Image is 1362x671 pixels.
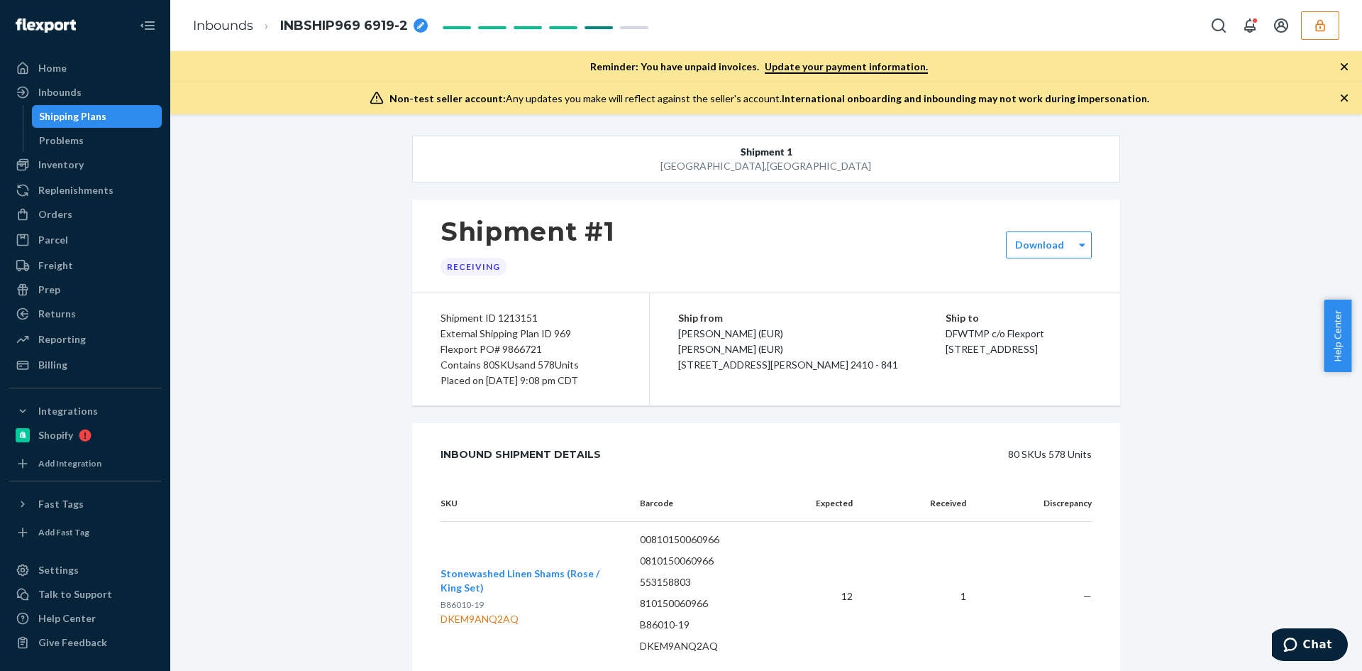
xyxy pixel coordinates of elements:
[640,533,781,547] p: 00810150060966
[389,92,506,104] span: Non-test seller account:
[9,607,162,630] a: Help Center
[441,599,484,610] span: B86010-19
[9,328,162,351] a: Reporting
[32,129,162,152] a: Problems
[38,635,107,650] div: Give Feedback
[39,133,84,148] div: Problems
[38,526,89,538] div: Add Fast Tag
[1083,590,1092,602] span: —
[38,587,112,601] div: Talk to Support
[1267,11,1295,40] button: Open account menu
[640,554,781,568] p: 0810150060966
[441,612,617,626] div: DKEM9ANQ2AQ
[441,567,617,595] button: Stonewashed Linen Shams (Rose / King Set)
[1205,11,1233,40] button: Open Search Box
[678,310,946,326] p: Ship from
[640,575,781,589] p: 553158803
[946,310,1092,326] p: Ship to
[412,136,1120,182] button: Shipment 1[GEOGRAPHIC_DATA],[GEOGRAPHIC_DATA]
[38,283,60,297] div: Prep
[38,358,67,372] div: Billing
[441,217,615,246] h1: Shipment #1
[640,639,781,653] p: DKEM9ANQ2AQ
[9,400,162,422] button: Integrations
[864,486,978,522] th: Received
[633,440,1092,469] div: 80 SKUs 578 Units
[629,486,792,522] th: Barcode
[441,342,621,357] div: Flexport PO# 9866721
[38,563,79,577] div: Settings
[441,357,621,373] div: Contains 80 SKUs and 578 Units
[441,258,506,276] div: Receiving
[640,596,781,611] p: 810150060966
[182,5,439,47] ol: breadcrumbs
[16,18,76,33] img: Flexport logo
[38,207,72,222] div: Orders
[978,486,1092,522] th: Discrepancy
[946,326,1092,342] p: DFWTMP c/o Flexport
[9,278,162,301] a: Prep
[9,583,162,606] button: Talk to Support
[9,521,162,544] a: Add Fast Tag
[38,158,84,172] div: Inventory
[9,354,162,376] a: Billing
[38,233,68,247] div: Parcel
[9,203,162,226] a: Orders
[484,159,1049,173] div: [GEOGRAPHIC_DATA] , [GEOGRAPHIC_DATA]
[193,18,253,33] a: Inbounds
[782,92,1149,104] span: International onboarding and inbounding may not work during impersonation.
[590,60,928,74] p: Reminder: You have unpaid invoices.
[441,440,601,469] div: Inbound Shipment Details
[9,153,162,176] a: Inventory
[38,457,101,469] div: Add Integration
[38,258,73,273] div: Freight
[441,567,599,594] span: Stonewashed Linen Shams (Rose / King Set)
[441,310,621,326] div: Shipment ID 1213151
[38,497,84,511] div: Fast Tags
[9,493,162,515] button: Fast Tags
[9,631,162,654] button: Give Feedback
[441,326,621,342] div: External Shipping Plan ID 969
[640,618,781,632] p: B86010-19
[1324,300,1351,372] button: Help Center
[9,57,162,80] a: Home
[39,109,106,124] div: Shipping Plans
[9,229,162,251] a: Parcel
[9,559,162,582] a: Settings
[38,85,82,99] div: Inbounds
[1015,238,1064,252] label: Download
[741,145,792,159] span: Shipment 1
[765,60,928,74] a: Update your payment information.
[946,343,1038,355] span: [STREET_ADDRESS]
[133,11,162,40] button: Close Navigation
[38,332,86,347] div: Reporting
[32,105,162,128] a: Shipping Plans
[9,452,162,475] a: Add Integration
[793,486,864,522] th: Expected
[280,17,408,36] span: INBSHIP969 6919-2
[441,486,629,522] th: SKU
[38,428,73,442] div: Shopify
[1236,11,1264,40] button: Open notifications
[9,179,162,202] a: Replenishments
[9,424,162,447] a: Shopify
[38,307,76,321] div: Returns
[9,302,162,325] a: Returns
[1272,628,1348,664] iframe: Opens a widget where you can chat to one of our agents
[9,254,162,277] a: Freight
[38,611,96,626] div: Help Center
[441,373,621,388] div: Placed on [DATE] 9:08 pm CDT
[38,183,113,197] div: Replenishments
[9,81,162,104] a: Inbounds
[38,404,98,418] div: Integrations
[389,92,1149,106] div: Any updates you make will reflect against the seller's account.
[38,61,67,75] div: Home
[678,327,898,371] span: [PERSON_NAME] (EUR) [PERSON_NAME] (EUR) [STREET_ADDRESS][PERSON_NAME] 2410 - 841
